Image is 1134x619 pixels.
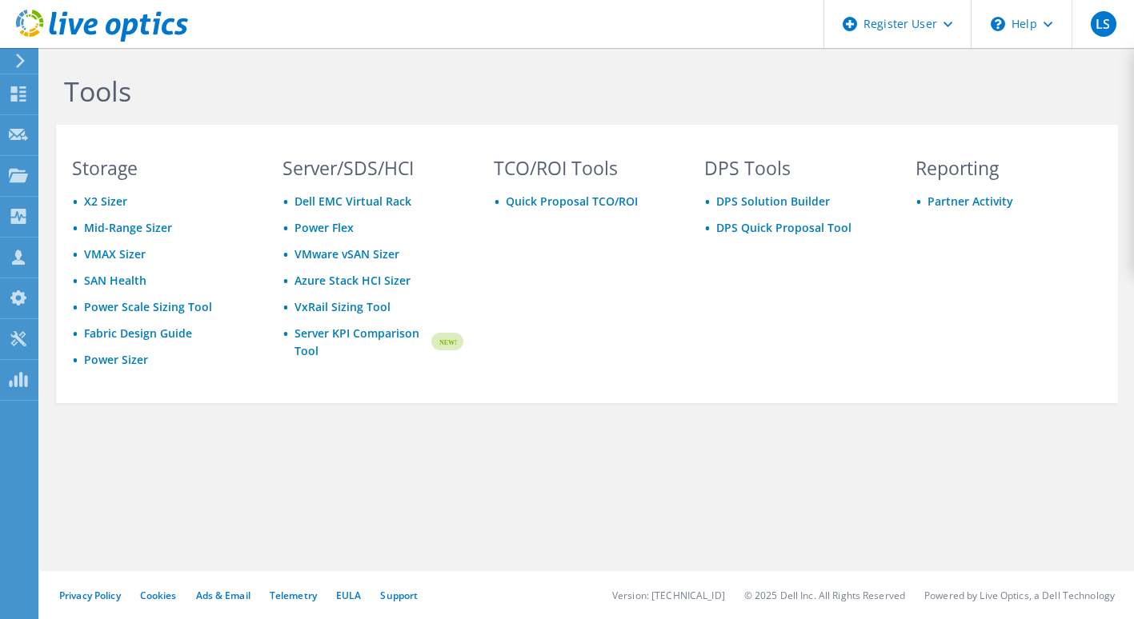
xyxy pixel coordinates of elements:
a: DPS Solution Builder [716,194,830,209]
svg: \n [991,17,1005,31]
li: Version: [TECHNICAL_ID] [612,589,725,602]
span: LS [1091,11,1116,37]
a: Power Flex [295,220,354,235]
li: Powered by Live Optics, a Dell Technology [924,589,1115,602]
a: SAN Health [84,273,146,288]
a: DPS Quick Proposal Tool [716,220,852,235]
a: X2 Sizer [84,194,127,209]
h3: DPS Tools [704,159,884,177]
h3: TCO/ROI Tools [494,159,674,177]
a: Power Scale Sizing Tool [84,299,212,314]
h3: Reporting [916,159,1096,177]
img: new-badge.svg [429,323,463,361]
h1: Tools [64,74,1102,108]
a: Ads & Email [196,589,250,602]
a: Fabric Design Guide [84,325,192,341]
a: Dell EMC Virtual Rack [295,194,411,209]
li: © 2025 Dell Inc. All Rights Reserved [744,589,905,602]
a: VMAX Sizer [84,246,146,262]
a: VMware vSAN Sizer [295,246,399,262]
h3: Server/SDS/HCI [282,159,463,177]
a: Quick Proposal TCO/ROI [506,194,638,209]
h3: Storage [72,159,252,177]
a: EULA [336,589,361,602]
a: Support [380,589,418,602]
a: Partner Activity [928,194,1013,209]
a: VxRail Sizing Tool [295,299,391,314]
a: Mid-Range Sizer [84,220,172,235]
a: Server KPI Comparison Tool [295,325,428,360]
a: Azure Stack HCI Sizer [295,273,411,288]
a: Privacy Policy [59,589,121,602]
a: Power Sizer [84,352,148,367]
a: Telemetry [270,589,317,602]
a: Cookies [140,589,177,602]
